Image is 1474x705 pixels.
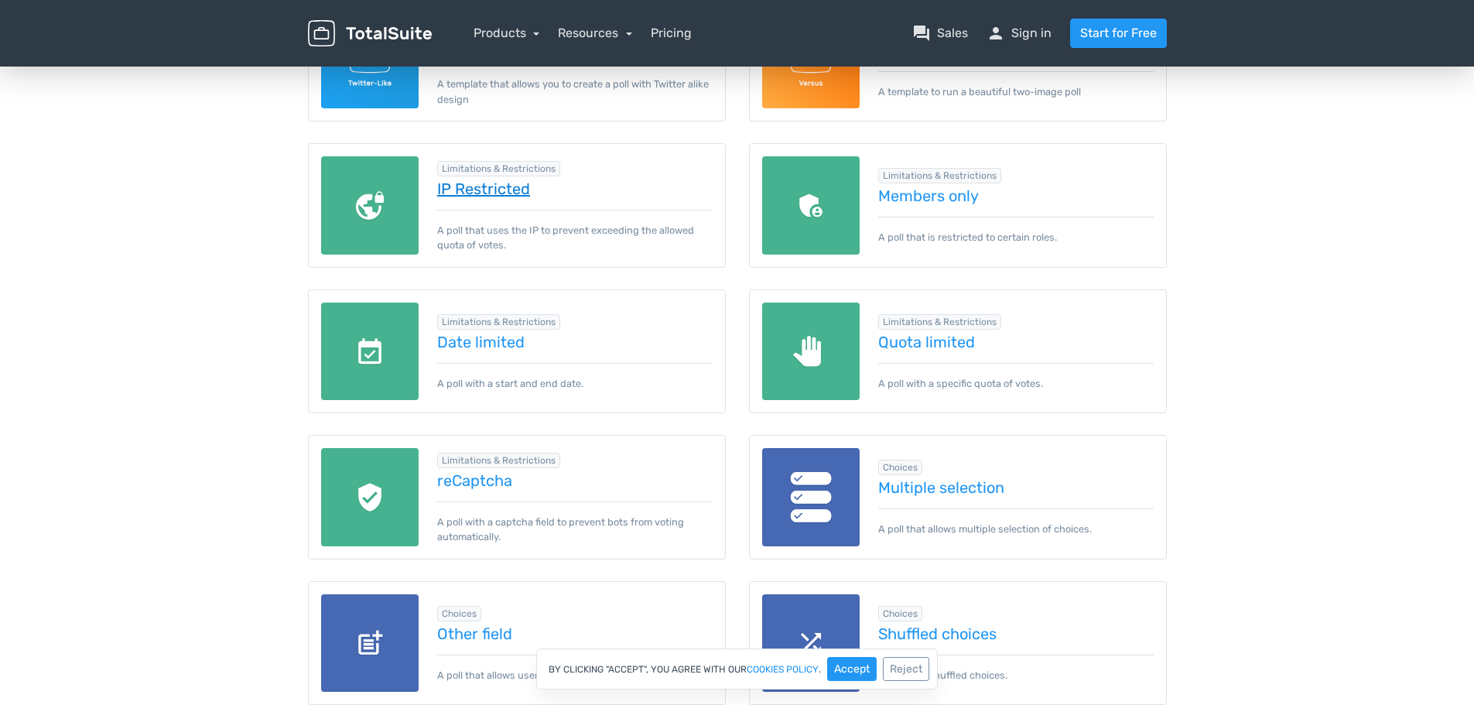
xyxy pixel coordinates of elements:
p: A poll that allows multiple selection of choices. [878,508,1154,536]
img: ip-restricted.png.webp [321,156,419,255]
a: Multiple selection [878,479,1154,496]
span: question_answer [912,24,931,43]
a: Members only [878,187,1154,204]
button: Accept [827,657,877,681]
span: Browse all in Limitations & Restrictions [437,161,560,176]
span: Browse all in Limitations & Restrictions [437,314,560,330]
p: A template to run a beautiful two-image poll [878,71,1154,99]
a: Shuffled choices [878,625,1154,642]
img: recaptcha.png.webp [321,448,419,546]
span: Browse all in Choices [878,606,922,621]
p: A template that allows you to create a poll with Twitter alike design [437,63,713,106]
a: Quota limited [878,334,1154,351]
span: Browse all in Limitations & Restrictions [437,453,560,468]
a: Resources [558,26,632,40]
span: Browse all in Limitations & Restrictions [878,314,1001,330]
a: Start for Free [1070,19,1167,48]
img: other-field.png.webp [321,594,419,693]
img: members-only.png.webp [762,156,860,255]
p: A poll with a specific quota of votes. [878,363,1154,391]
span: person [987,24,1005,43]
img: shuffle.png.webp [762,594,860,693]
p: A poll that uses the IP to prevent exceeding the allowed quota of votes. [437,210,713,252]
a: IP Restricted [437,180,713,197]
div: By clicking "Accept", you agree with our . [536,649,938,690]
span: Browse all in Limitations & Restrictions [878,168,1001,183]
p: A poll that is restricted to certain roles. [878,217,1154,245]
img: multiple-selection.png.webp [762,448,860,546]
img: TotalSuite for WordPress [308,20,432,47]
span: Browse all in Choices [878,460,922,475]
a: Pricing [651,24,692,43]
p: A poll with a start and end date. [437,363,713,391]
a: question_answerSales [912,24,968,43]
p: A poll with a captcha field to prevent bots from voting automatically. [437,501,713,544]
img: quota-limited.png.webp [762,303,860,401]
a: Date limited [437,334,713,351]
span: Browse all in Choices [437,606,481,621]
a: reCaptcha [437,472,713,489]
img: date-limited.png.webp [321,303,419,401]
a: personSign in [987,24,1052,43]
button: Reject [883,657,929,681]
a: Other field [437,625,713,642]
a: cookies policy [747,665,819,674]
a: Products [474,26,540,40]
